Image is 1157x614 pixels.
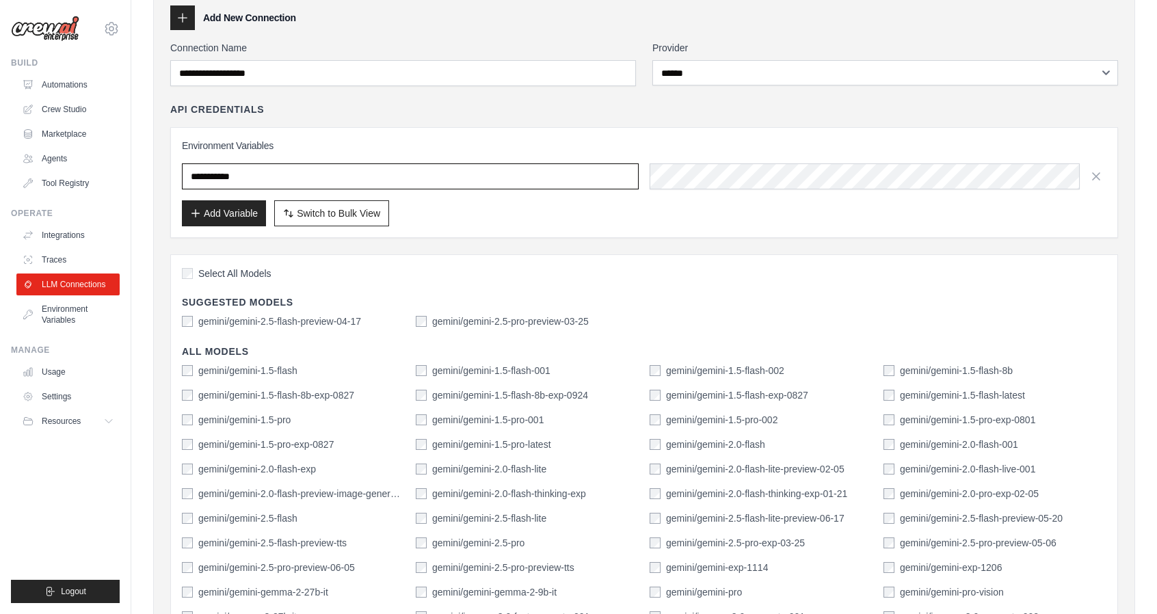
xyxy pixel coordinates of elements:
[182,513,193,524] input: gemini/gemini-2.5-flash
[416,316,427,327] input: gemini/gemini-2.5-pro-preview-03-25
[416,365,427,376] input: gemini/gemini-1.5-flash-001
[182,268,193,279] input: Select All Models
[182,587,193,598] input: gemini/gemini-gemma-2-27b-it
[182,562,193,573] input: gemini/gemini-2.5-pro-preview-06-05
[16,148,120,170] a: Agents
[182,537,193,548] input: gemini/gemini-2.5-flash-preview-tts
[650,464,661,475] input: gemini/gemini-2.0-flash-lite-preview-02-05
[16,273,120,295] a: LLM Connections
[16,386,120,408] a: Settings
[42,416,81,427] span: Resources
[416,587,427,598] input: gemini/gemini-gemma-2-9b-it
[900,413,1035,427] label: gemini/gemini-1.5-pro-exp-0801
[416,488,427,499] input: gemini/gemini-2.0-flash-thinking-exp
[883,439,894,450] input: gemini/gemini-2.0-flash-001
[182,365,193,376] input: gemini/gemini-1.5-flash
[650,390,661,401] input: gemini/gemini-1.5-flash-exp-0827
[432,511,546,525] label: gemini/gemini-2.5-flash-lite
[16,361,120,383] a: Usage
[666,536,805,550] label: gemini/gemini-2.5-pro-exp-03-25
[416,390,427,401] input: gemini/gemini-1.5-flash-8b-exp-0924
[883,464,894,475] input: gemini/gemini-2.0-flash-live-001
[198,585,328,599] label: gemini/gemini-gemma-2-27b-it
[274,200,389,226] button: Switch to Bulk View
[16,224,120,246] a: Integrations
[666,511,845,525] label: gemini/gemini-2.5-flash-lite-preview-06-17
[650,488,661,499] input: gemini/gemini-2.0-flash-thinking-exp-01-21
[432,585,557,599] label: gemini/gemini-gemma-2-9b-it
[198,536,347,550] label: gemini/gemini-2.5-flash-preview-tts
[16,74,120,96] a: Automations
[432,462,546,476] label: gemini/gemini-2.0-flash-lite
[416,513,427,524] input: gemini/gemini-2.5-flash-lite
[650,537,661,548] input: gemini/gemini-2.5-pro-exp-03-25
[883,390,894,401] input: gemini/gemini-1.5-flash-latest
[198,413,291,427] label: gemini/gemini-1.5-pro
[170,103,264,116] h4: API Credentials
[883,488,894,499] input: gemini/gemini-2.0-pro-exp-02-05
[666,487,847,500] label: gemini/gemini-2.0-flash-thinking-exp-01-21
[61,586,86,597] span: Logout
[900,438,1018,451] label: gemini/gemini-2.0-flash-001
[666,561,768,574] label: gemini/gemini-exp-1114
[11,16,79,42] img: Logo
[198,315,361,328] label: gemini/gemini-2.5-flash-preview-04-17
[650,414,661,425] input: gemini/gemini-1.5-pro-002
[432,561,574,574] label: gemini/gemini-2.5-pro-preview-tts
[666,462,845,476] label: gemini/gemini-2.0-flash-lite-preview-02-05
[16,410,120,432] button: Resources
[883,513,894,524] input: gemini/gemini-2.5-flash-preview-05-20
[182,316,193,327] input: gemini/gemini-2.5-flash-preview-04-17
[432,388,588,402] label: gemini/gemini-1.5-flash-8b-exp-0924
[198,561,355,574] label: gemini/gemini-2.5-pro-preview-06-05
[182,488,193,499] input: gemini/gemini-2.0-flash-preview-image-generation
[666,388,808,402] label: gemini/gemini-1.5-flash-exp-0827
[900,462,1035,476] label: gemini/gemini-2.0-flash-live-001
[650,562,661,573] input: gemini/gemini-exp-1114
[900,364,1013,377] label: gemini/gemini-1.5-flash-8b
[900,585,1004,599] label: gemini/gemini-pro-vision
[198,438,334,451] label: gemini/gemini-1.5-pro-exp-0827
[900,388,1025,402] label: gemini/gemini-1.5-flash-latest
[182,200,266,226] button: Add Variable
[432,413,544,427] label: gemini/gemini-1.5-pro-001
[900,536,1056,550] label: gemini/gemini-2.5-pro-preview-05-06
[297,206,380,220] span: Switch to Bulk View
[182,139,1106,152] h3: Environment Variables
[198,267,271,280] span: Select All Models
[11,345,120,356] div: Manage
[900,487,1039,500] label: gemini/gemini-2.0-pro-exp-02-05
[182,414,193,425] input: gemini/gemini-1.5-pro
[432,315,589,328] label: gemini/gemini-2.5-pro-preview-03-25
[198,487,405,500] label: gemini/gemini-2.0-flash-preview-image-generation
[198,511,297,525] label: gemini/gemini-2.5-flash
[170,41,636,55] label: Connection Name
[416,464,427,475] input: gemini/gemini-2.0-flash-lite
[182,390,193,401] input: gemini/gemini-1.5-flash-8b-exp-0827
[650,587,661,598] input: gemini/gemini-pro
[16,172,120,194] a: Tool Registry
[11,208,120,219] div: Operate
[16,249,120,271] a: Traces
[666,364,784,377] label: gemini/gemini-1.5-flash-002
[182,295,1106,309] h4: Suggested Models
[883,414,894,425] input: gemini/gemini-1.5-pro-exp-0801
[883,537,894,548] input: gemini/gemini-2.5-pro-preview-05-06
[432,536,524,550] label: gemini/gemini-2.5-pro
[883,365,894,376] input: gemini/gemini-1.5-flash-8b
[198,388,354,402] label: gemini/gemini-1.5-flash-8b-exp-0827
[650,365,661,376] input: gemini/gemini-1.5-flash-002
[883,587,894,598] input: gemini/gemini-pro-vision
[900,511,1063,525] label: gemini/gemini-2.5-flash-preview-05-20
[182,345,1106,358] h4: All Models
[650,513,661,524] input: gemini/gemini-2.5-flash-lite-preview-06-17
[16,298,120,331] a: Environment Variables
[198,462,316,476] label: gemini/gemini-2.0-flash-exp
[416,439,427,450] input: gemini/gemini-1.5-pro-latest
[666,413,777,427] label: gemini/gemini-1.5-pro-002
[16,123,120,145] a: Marketplace
[432,364,550,377] label: gemini/gemini-1.5-flash-001
[182,464,193,475] input: gemini/gemini-2.0-flash-exp
[203,11,296,25] h3: Add New Connection
[416,562,427,573] input: gemini/gemini-2.5-pro-preview-tts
